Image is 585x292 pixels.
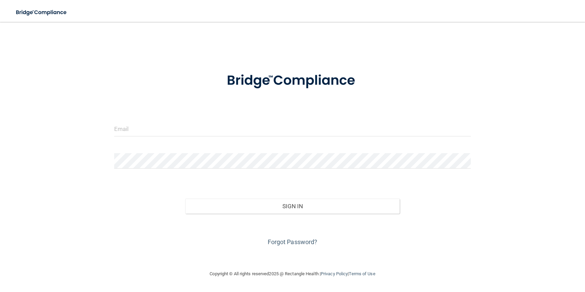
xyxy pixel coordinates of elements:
[268,238,318,245] a: Forgot Password?
[10,5,73,19] img: bridge_compliance_login_screen.278c3ca4.svg
[168,263,417,285] div: Copyright © All rights reserved 2025 @ Rectangle Health | |
[213,63,372,98] img: bridge_compliance_login_screen.278c3ca4.svg
[321,271,348,276] a: Privacy Policy
[185,199,399,214] button: Sign In
[349,271,375,276] a: Terms of Use
[114,121,471,136] input: Email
